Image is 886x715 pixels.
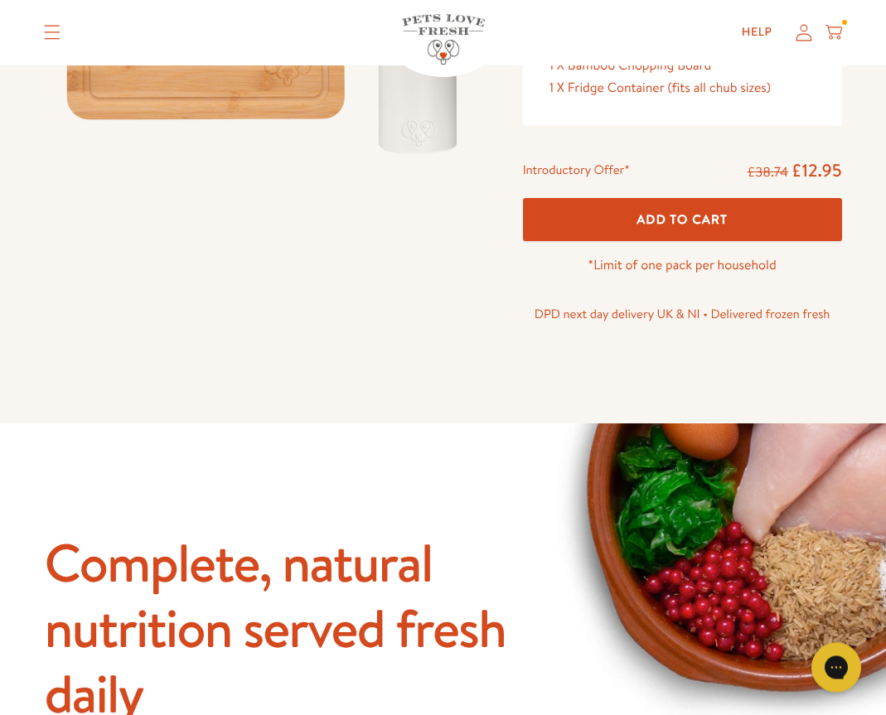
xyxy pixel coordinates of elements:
[550,56,816,78] div: 1 X Bamboo Chopping Board
[792,159,842,183] span: £12.95
[523,199,842,243] button: Add To Cart
[637,211,728,229] span: Add To Cart
[729,17,786,50] a: Help
[523,255,842,278] p: *Limit of one pack per household
[402,15,485,65] img: Pets Love Fresh
[550,78,816,100] div: 1 X Fridge Container (fits all chub sizes)
[31,12,74,54] summary: Translation missing: en.sections.header.menu
[523,304,842,326] p: DPD next day delivery UK & NI • Delivered frozen fresh
[803,637,869,698] iframe: Gorgias live chat messenger
[748,164,788,182] s: £38.74
[523,160,630,185] div: Introductory Offer*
